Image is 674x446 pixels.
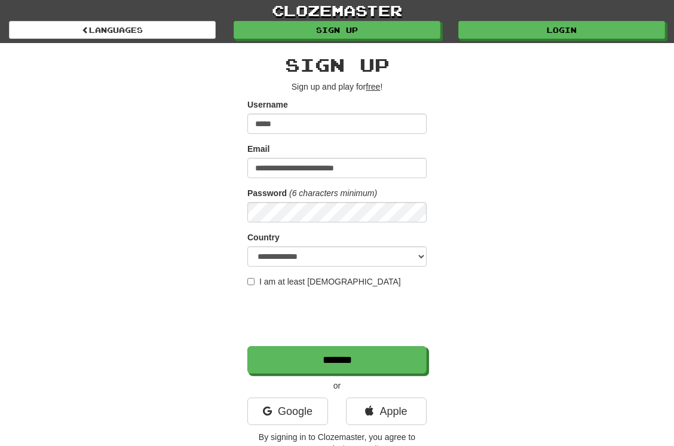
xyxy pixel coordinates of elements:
[247,294,429,340] iframe: reCAPTCHA
[234,21,440,39] a: Sign up
[247,231,280,243] label: Country
[247,55,427,75] h2: Sign up
[247,99,288,111] label: Username
[9,21,216,39] a: Languages
[247,187,287,199] label: Password
[247,143,269,155] label: Email
[458,21,665,39] a: Login
[247,278,255,285] input: I am at least [DEMOGRAPHIC_DATA]
[247,398,328,425] a: Google
[247,276,401,288] label: I am at least [DEMOGRAPHIC_DATA]
[247,380,427,392] p: or
[346,398,427,425] a: Apple
[247,81,427,93] p: Sign up and play for !
[366,82,380,91] u: free
[289,188,377,198] em: (6 characters minimum)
